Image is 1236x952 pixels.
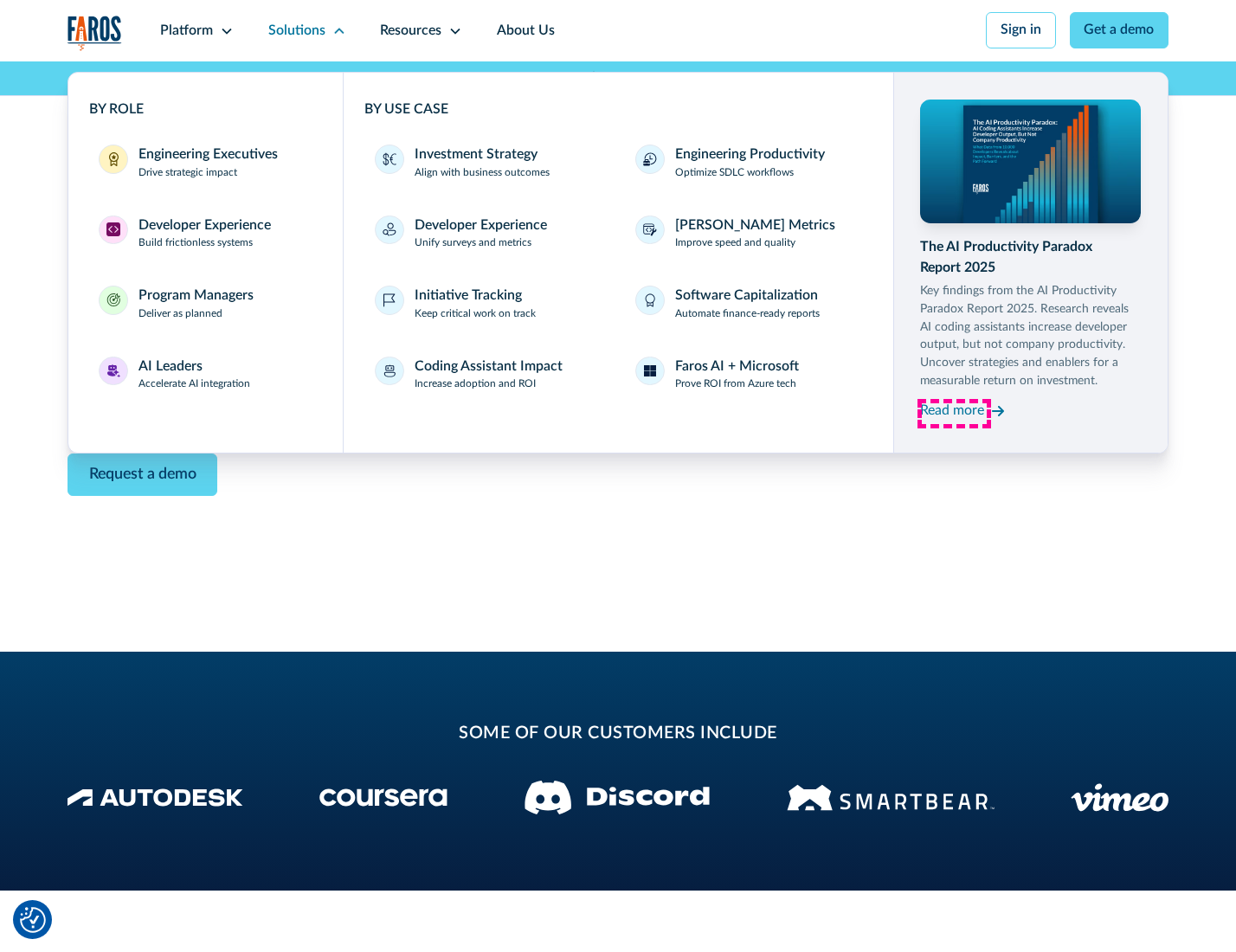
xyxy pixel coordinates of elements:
img: Revisit consent button [20,907,46,933]
div: Investment Strategy [415,145,538,165]
p: Accelerate AI integration [138,376,250,392]
a: Investment StrategyAlign with business outcomes [364,134,611,191]
div: [PERSON_NAME] Metrics [675,215,835,236]
a: Software CapitalizationAutomate finance-ready reports [625,275,872,332]
p: Align with business outcomes [415,165,550,181]
div: Software Capitalization [675,286,818,306]
img: Autodesk Logo [68,788,243,807]
a: AI LeadersAI LeadersAccelerate AI integration [89,346,323,403]
div: Platform [160,21,213,42]
p: Prove ROI from Azure tech [675,376,796,392]
img: Program Managers [106,293,120,307]
img: Vimeo logo [1071,783,1168,812]
a: Contact Modal [68,453,218,496]
p: Automate finance-ready reports [675,306,820,322]
a: home [68,16,123,51]
div: Faros AI + Microsoft [675,357,799,377]
p: Unify surveys and metrics [415,235,531,251]
img: Smartbear Logo [787,782,995,814]
img: AI Leaders [106,364,120,378]
img: Developer Experience [106,222,120,236]
p: Increase adoption and ROI [415,376,536,392]
a: Sign in [986,12,1056,48]
button: Cookie Settings [20,907,46,933]
p: Optimize SDLC workflows [675,165,794,181]
a: Get a demo [1070,12,1169,48]
div: The AI Productivity Paradox Report 2025 [920,237,1140,279]
a: [PERSON_NAME] MetricsImprove speed and quality [625,205,872,262]
p: Build frictionless systems [138,235,253,251]
a: Initiative TrackingKeep critical work on track [364,275,611,332]
div: AI Leaders [138,357,203,377]
a: Developer ExperienceUnify surveys and metrics [364,205,611,262]
div: Developer Experience [415,215,547,236]
img: Logo of the analytics and reporting company Faros. [68,16,123,51]
p: Drive strategic impact [138,165,237,181]
a: Coding Assistant ImpactIncrease adoption and ROI [364,346,611,403]
div: Engineering Productivity [675,145,825,165]
a: Engineering ExecutivesEngineering ExecutivesDrive strategic impact [89,134,323,191]
div: Resources [380,21,441,42]
div: BY ROLE [89,100,323,120]
a: The AI Productivity Paradox Report 2025Key findings from the AI Productivity Paradox Report 2025.... [920,100,1140,424]
div: Program Managers [138,286,254,306]
div: Read more [920,401,984,421]
div: Coding Assistant Impact [415,357,563,377]
p: Deliver as planned [138,306,222,322]
img: Engineering Executives [106,152,120,166]
a: Faros AI + MicrosoftProve ROI from Azure tech [625,346,872,403]
p: Improve speed and quality [675,235,795,251]
div: Initiative Tracking [415,286,522,306]
div: Engineering Executives [138,145,278,165]
a: Developer ExperienceDeveloper ExperienceBuild frictionless systems [89,205,323,262]
a: Engineering ProductivityOptimize SDLC workflows [625,134,872,191]
div: Solutions [268,21,325,42]
p: Key findings from the AI Productivity Paradox Report 2025. Research reveals AI coding assistants ... [920,282,1140,390]
img: Coursera Logo [319,788,447,807]
div: BY USE CASE [364,100,872,120]
a: Program ManagersProgram ManagersDeliver as planned [89,275,323,332]
nav: Solutions [68,61,1169,453]
div: Developer Experience [138,215,271,236]
img: Discord logo [525,781,710,814]
h2: some of our customers include [205,721,1031,747]
p: Keep critical work on track [415,306,536,322]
